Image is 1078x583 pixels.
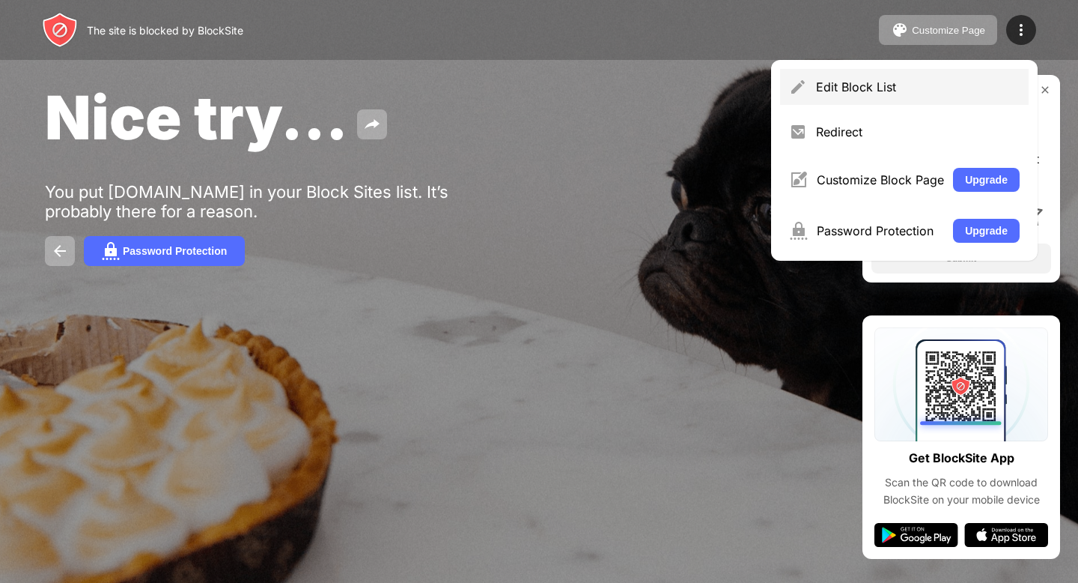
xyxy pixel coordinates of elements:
img: app-store.svg [964,523,1048,547]
div: Edit Block List [816,79,1020,94]
button: Customize Page [879,15,997,45]
div: You put [DOMAIN_NAME] in your Block Sites list. It’s probably there for a reason. [45,182,508,221]
img: google-play.svg [874,523,958,547]
img: back.svg [51,242,69,260]
span: Nice try... [45,81,348,154]
button: Upgrade [953,168,1020,192]
button: Upgrade [953,219,1020,243]
img: password.svg [102,242,120,260]
img: menu-redirect.svg [789,123,807,141]
img: rate-us-close.svg [1039,84,1051,96]
button: Password Protection [84,236,245,266]
div: Customize Block Page [817,172,944,187]
div: The site is blocked by BlockSite [87,24,243,37]
img: menu-password.svg [789,222,808,240]
div: Password Protection [123,245,227,257]
img: menu-icon.svg [1012,21,1030,39]
img: pallet.svg [891,21,909,39]
div: Password Protection [817,223,944,238]
img: header-logo.svg [42,12,78,48]
div: Customize Page [912,25,985,36]
div: Redirect [816,124,1020,139]
div: Get BlockSite App [909,447,1014,469]
div: Scan the QR code to download BlockSite on your mobile device [874,474,1048,508]
img: share.svg [363,115,381,133]
img: menu-pencil.svg [789,78,807,96]
img: menu-customize.svg [789,171,808,189]
img: qrcode.svg [874,327,1048,441]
